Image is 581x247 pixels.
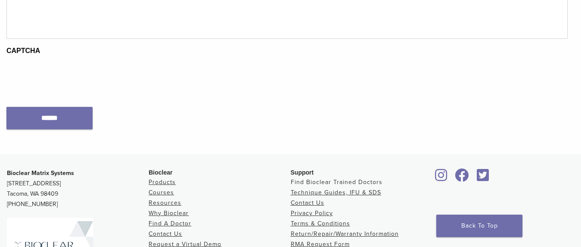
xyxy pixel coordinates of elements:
iframe: reCAPTCHA [6,59,137,93]
a: Technique Guides, IFU & SDS [291,189,381,196]
a: Why Bioclear [149,209,189,217]
a: Products [149,178,176,186]
a: Courses [149,189,174,196]
strong: Bioclear Matrix Systems [7,169,74,177]
a: Bioclear [452,174,472,182]
p: [STREET_ADDRESS] Tacoma, WA 98409 [PHONE_NUMBER] [7,168,149,209]
a: Contact Us [149,230,182,238]
a: Return/Repair/Warranty Information [291,230,399,238]
span: Bioclear [149,169,172,176]
a: Find A Doctor [149,220,191,227]
a: Privacy Policy [291,209,333,217]
a: Back To Top [436,215,522,237]
a: Resources [149,199,181,206]
a: Bioclear [474,174,492,182]
a: Contact Us [291,199,324,206]
a: Terms & Conditions [291,220,350,227]
span: Support [291,169,314,176]
a: Bioclear [432,174,451,182]
label: CAPTCHA [6,47,40,56]
a: Find Bioclear Trained Doctors [291,178,382,186]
